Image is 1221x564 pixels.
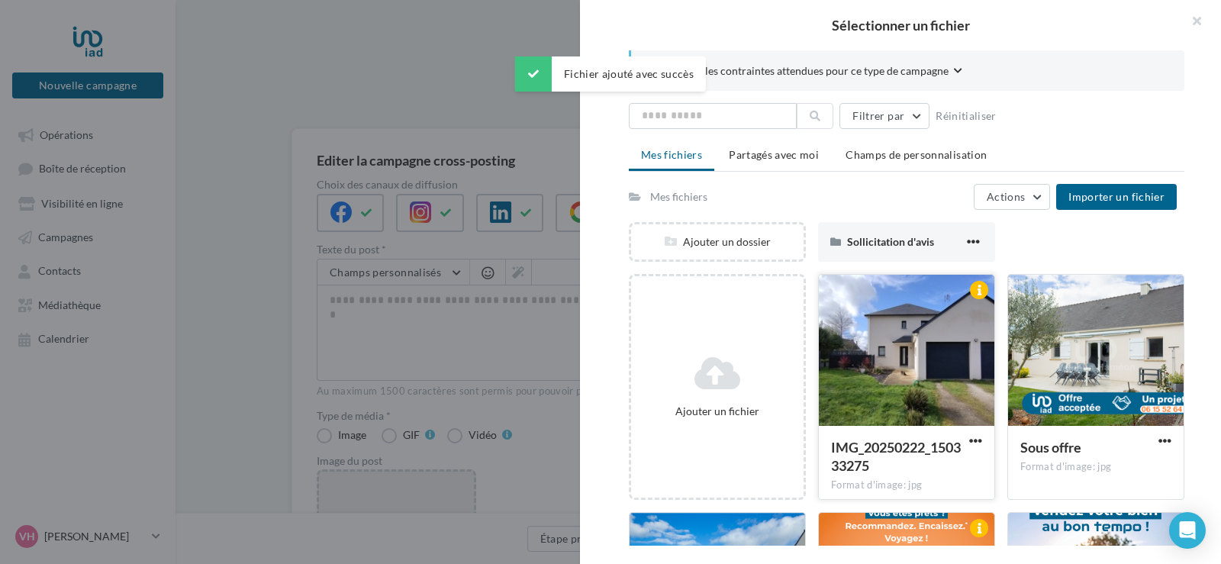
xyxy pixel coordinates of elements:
button: Consulter les contraintes attendues pour ce type de campagne [656,63,962,82]
div: Ajouter un fichier [637,404,797,419]
button: Actions [974,184,1050,210]
div: Fichier ajouté avec succès [515,56,706,92]
span: Actions [987,190,1025,203]
div: Open Intercom Messenger [1169,512,1206,549]
span: Sous offre [1020,439,1081,456]
span: Sollicitation d'avis [847,235,934,248]
div: Format d'image: jpg [831,479,982,492]
button: Importer un fichier [1056,184,1177,210]
h2: Sélectionner un fichier [604,18,1197,32]
div: Format d'image: jpg [1020,460,1171,474]
span: Consulter les contraintes attendues pour ce type de campagne [656,63,949,79]
button: Filtrer par [839,103,929,129]
span: Champs de personnalisation [846,148,987,161]
span: Partagés avec moi [729,148,819,161]
div: Mes fichiers [650,189,707,205]
span: Mes fichiers [641,148,702,161]
span: Importer un fichier [1068,190,1165,203]
div: Ajouter un dossier [631,234,804,250]
span: IMG_20250222_150333275 [831,439,961,474]
button: Réinitialiser [929,107,1003,125]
